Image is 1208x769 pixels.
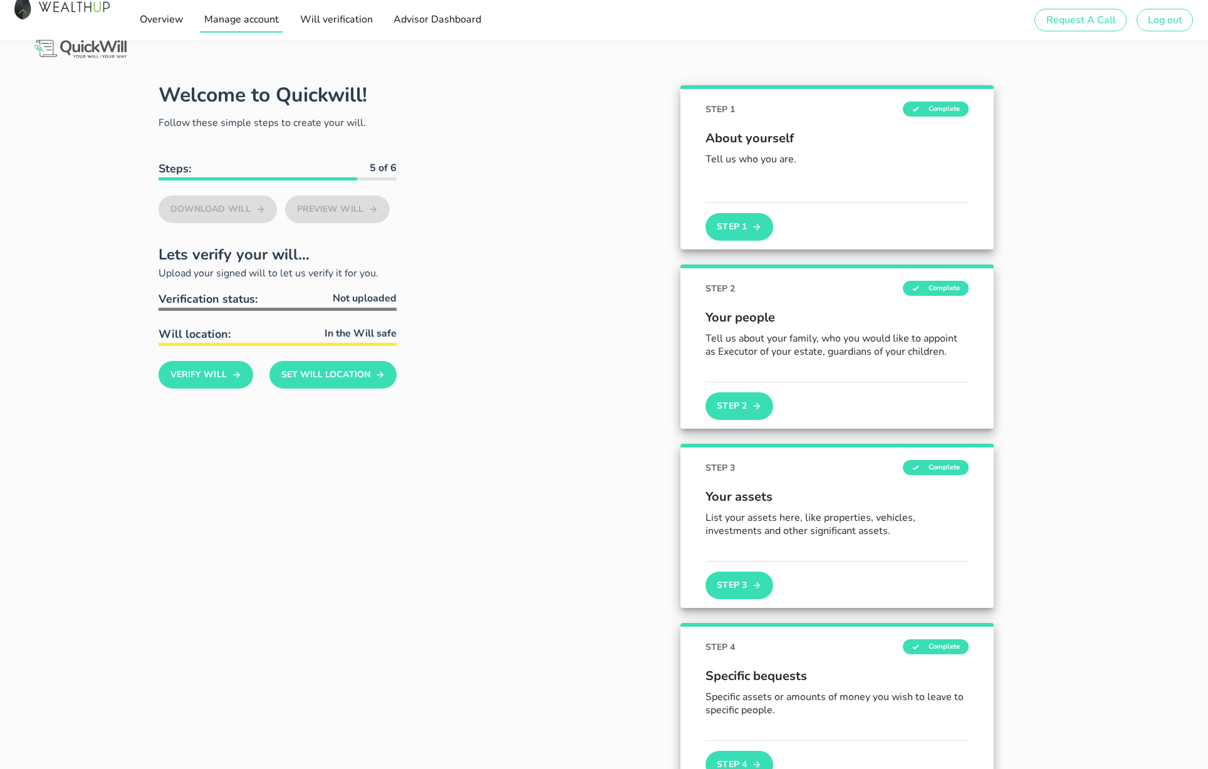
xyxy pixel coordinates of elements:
[159,243,397,266] h2: Lets verify your will...
[159,81,367,108] h1: Welcome to Quickwill!
[706,129,969,148] span: About yourself
[903,639,969,654] span: Complete
[159,291,258,306] span: Verification status:
[706,691,969,717] p: Specific assets or amounts of money you wish to leave to specific people.
[1137,9,1193,31] button: Log out
[200,8,283,33] a: Manage account
[706,511,969,538] p: List your assets here, like properties, vehicles, investments and other significant assets.
[393,13,481,26] span: Advisor Dashboard
[204,13,279,26] span: Manage account
[706,213,773,241] button: Step 1
[159,196,277,223] button: Download Will
[706,488,969,506] span: Your assets
[370,161,397,175] b: 5 of 6
[1147,13,1182,27] span: Log out
[903,460,969,475] span: Complete
[706,392,773,420] button: Step 2
[903,281,969,296] span: Complete
[706,461,735,474] span: STEP 3
[1034,9,1126,31] button: Request A Call
[159,327,231,342] span: Will location:
[706,282,735,295] span: STEP 2
[1045,13,1115,27] span: Request A Call
[159,115,397,130] p: Follow these simple steps to create your will.
[139,13,184,26] span: Overview
[903,102,969,117] span: Complete
[295,8,376,33] a: Will verification
[32,38,129,61] img: Logo
[325,326,397,341] span: In the Will safe
[159,361,253,389] button: Verify Will
[706,153,969,166] p: Tell us who you are.
[706,103,735,116] span: STEP 1
[159,161,191,176] b: Steps:
[706,332,969,358] p: Tell us about your family, who you would like to appoint as Executor of your estate, guardians of...
[135,8,187,33] a: Overview
[706,641,735,654] span: STEP 4
[706,667,969,686] span: Specific bequests
[285,196,390,223] button: Preview Will
[333,291,397,306] span: Not uploaded
[269,361,397,389] button: Set Will Location
[389,8,485,33] a: Advisor Dashboard
[706,572,773,599] button: Step 3
[159,266,397,281] p: Upload your signed will to let us verify it for you.
[706,308,969,327] span: Your people
[299,13,372,26] span: Will verification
